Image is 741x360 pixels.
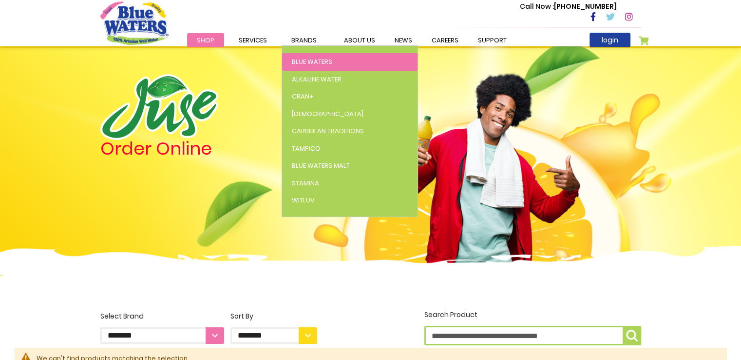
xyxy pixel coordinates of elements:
[292,144,321,153] span: Tampico
[334,33,385,47] a: about us
[100,74,218,140] img: logo
[623,326,641,345] button: Search Product
[239,36,267,45] span: Services
[292,161,350,170] span: Blue Waters Malt
[100,140,317,158] h4: Order Online
[292,179,319,188] span: Stamina
[520,1,554,11] span: Call Now :
[424,326,641,345] input: Search Product
[100,327,224,344] select: Select Brand
[391,56,581,265] img: man.png
[292,75,342,84] span: Alkaline Water
[230,327,317,344] select: Sort By
[468,33,516,47] a: support
[424,310,641,345] label: Search Product
[292,126,364,136] span: Caribbean Traditions
[100,311,224,344] label: Select Brand
[626,330,638,341] img: search-icon.png
[291,36,317,45] span: Brands
[589,33,630,47] a: login
[520,1,617,12] p: [PHONE_NUMBER]
[292,109,363,119] span: [DEMOGRAPHIC_DATA]
[385,33,422,47] a: News
[292,92,314,101] span: Cran+
[230,311,317,321] div: Sort By
[100,1,169,44] a: store logo
[292,57,332,66] span: Blue Waters
[292,196,315,205] span: WitLuv
[197,36,214,45] span: Shop
[422,33,468,47] a: careers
